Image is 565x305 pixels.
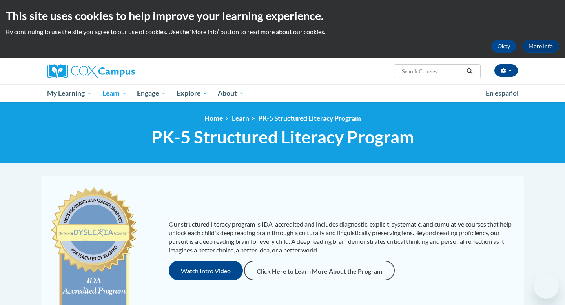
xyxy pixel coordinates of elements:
span: Engage [137,89,166,98]
a: En español [481,85,524,102]
button: Account Settings [494,64,518,77]
div: Main menu [35,84,530,102]
p: By continuing to use the site you agree to our use of cookies. Use the ‘More info’ button to read... [6,27,559,36]
a: PK-5 Structured Literacy Program [258,114,361,122]
a: Click Here to Learn More About the Program [244,261,395,280]
span: About [218,89,244,98]
button: Search [464,67,476,76]
a: Home [204,114,223,122]
a: Learn [232,114,249,122]
p: Our structured literacy program is IDA-accredited and includes diagnostic, explicit, systematic, ... [169,220,516,254]
span: En español [486,89,519,97]
h2: This site uses cookies to help improve your learning experience. [6,8,559,24]
a: My Learning [42,84,97,102]
button: Okay [491,40,516,53]
a: About [213,84,250,102]
a: Learn [97,84,132,102]
span: Explore [177,89,208,98]
a: Explore [171,84,213,102]
a: Cox Campus [47,64,196,78]
span: Learn [102,89,127,98]
img: Cox Campus [47,64,135,78]
a: More Info [522,40,559,53]
span: PK-5 Structured Literacy Program [151,127,414,147]
iframe: Button to launch messaging window [534,274,559,299]
input: Search Courses [401,67,464,76]
a: Engage [132,84,171,102]
span: My Learning [47,89,92,98]
button: Watch Intro Video [169,261,243,280]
